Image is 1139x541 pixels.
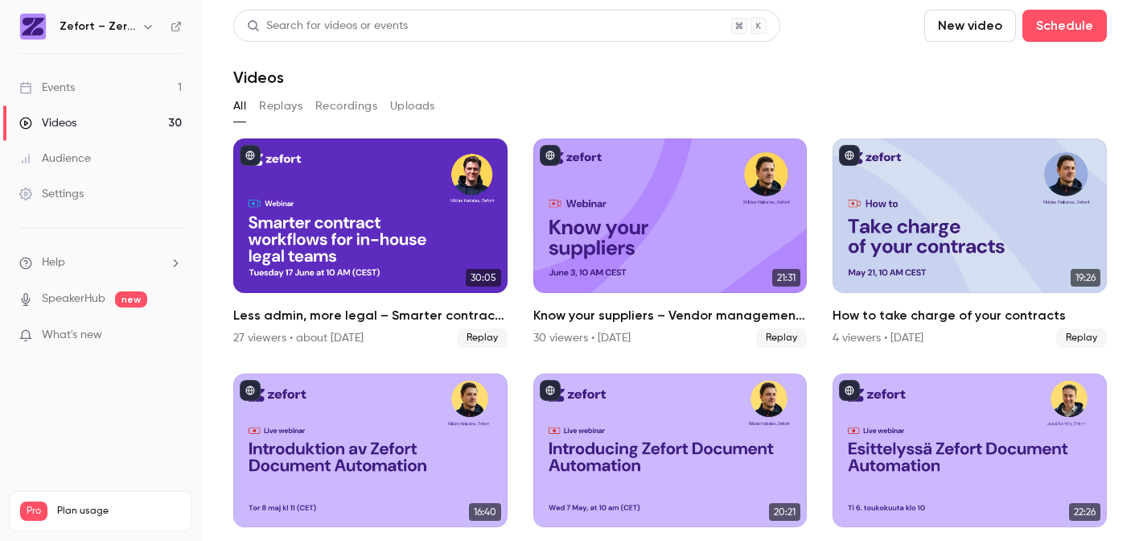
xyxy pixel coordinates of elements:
[19,186,84,202] div: Settings
[833,330,923,346] div: 4 viewers • [DATE]
[533,138,808,348] li: Know your suppliers – Vendor management, audits and NIS2 compliance
[466,269,501,287] span: 30:05
[1071,269,1100,287] span: 19:26
[924,10,1016,42] button: New video
[19,254,182,271] li: help-dropdown-opener
[533,138,808,348] a: 21:31Know your suppliers – Vendor management, audits and NIS2 compliance30 viewers • [DATE]Replay
[20,14,46,39] img: Zefort – Zero-Effort Contract Management
[240,380,261,401] button: published
[769,503,800,521] span: 20:21
[42,254,65,271] span: Help
[233,330,364,346] div: 27 viewers • about [DATE]
[19,151,91,167] div: Audience
[240,145,261,166] button: published
[233,306,508,325] h2: Less admin, more legal – Smarter contract workflows for in-house teams
[533,306,808,325] h2: Know your suppliers – Vendor management, audits and NIS2 compliance
[540,145,561,166] button: published
[1022,10,1107,42] button: Schedule
[772,269,800,287] span: 21:31
[233,138,508,348] li: Less admin, more legal – Smarter contract workflows for in-house teams
[457,328,508,348] span: Replay
[233,138,508,348] a: 30:05Less admin, more legal – Smarter contract workflows for in-house teams27 viewers • about [DA...
[839,380,860,401] button: published
[833,306,1107,325] h2: How to take charge of your contracts
[19,115,76,131] div: Videos
[115,291,147,308] span: new
[42,291,105,308] a: SpeakerHub
[162,328,182,343] iframe: Noticeable Trigger
[20,502,47,521] span: Pro
[533,330,631,346] div: 30 viewers • [DATE]
[833,138,1107,348] li: How to take charge of your contracts
[469,503,501,521] span: 16:40
[540,380,561,401] button: published
[1056,328,1107,348] span: Replay
[233,10,1107,531] section: Videos
[1069,503,1100,521] span: 22:26
[315,93,377,119] button: Recordings
[756,328,807,348] span: Replay
[60,19,135,35] h6: Zefort – Zero-Effort Contract Management
[247,18,408,35] div: Search for videos or events
[839,145,860,166] button: published
[390,93,435,119] button: Uploads
[233,68,284,87] h1: Videos
[259,93,302,119] button: Replays
[833,138,1107,348] a: 19:26How to take charge of your contracts4 viewers • [DATE]Replay
[233,93,246,119] button: All
[19,80,75,96] div: Events
[57,505,181,518] span: Plan usage
[42,327,102,344] span: What's new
